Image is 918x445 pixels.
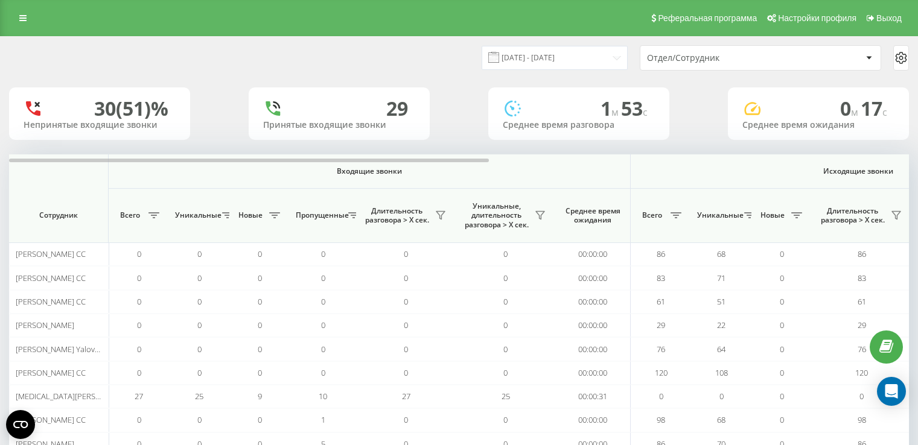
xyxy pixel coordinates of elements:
[137,296,141,307] span: 0
[780,320,784,330] span: 0
[137,414,141,425] span: 0
[402,391,410,402] span: 27
[717,320,725,330] span: 22
[877,377,906,406] div: Open Intercom Messenger
[321,273,325,283] span: 0
[258,414,262,425] span: 0
[855,367,868,378] span: 120
[24,120,176,130] div: Непринятые входящие звонки
[362,206,432,225] span: Длительность разговора > Х сек.
[503,296,508,307] span: 0
[555,314,631,337] td: 00:00:00
[258,273,262,283] span: 0
[859,391,864,402] span: 0
[16,391,145,402] span: [MEDICAL_DATA][PERSON_NAME] CC
[719,391,724,402] span: 0
[611,106,621,119] span: м
[657,248,665,259] span: 86
[858,320,866,330] span: 29
[858,344,866,355] span: 76
[564,206,621,225] span: Среднее время ожидания
[404,320,408,330] span: 0
[555,408,631,432] td: 00:00:00
[503,367,508,378] span: 0
[321,367,325,378] span: 0
[818,206,887,225] span: Длительность разговора > Х сек.
[503,320,508,330] span: 0
[321,320,325,330] span: 0
[555,385,631,408] td: 00:00:31
[235,210,266,220] span: Новые
[780,367,784,378] span: 0
[655,367,668,378] span: 120
[555,361,631,385] td: 00:00:00
[658,13,757,23] span: Реферальная программа
[319,391,327,402] span: 10
[717,248,725,259] span: 68
[780,248,784,259] span: 0
[94,97,168,120] div: 30 (51)%
[503,120,655,130] div: Среднее время разговора
[6,410,35,439] button: Open CMP widget
[404,367,408,378] span: 0
[197,296,202,307] span: 0
[137,320,141,330] span: 0
[197,414,202,425] span: 0
[647,53,791,63] div: Отдел/Сотрудник
[258,320,262,330] span: 0
[503,273,508,283] span: 0
[882,106,887,119] span: c
[16,320,74,330] span: [PERSON_NAME]
[258,367,262,378] span: 0
[657,320,665,330] span: 29
[503,414,508,425] span: 0
[657,273,665,283] span: 83
[851,106,861,119] span: м
[321,296,325,307] span: 0
[858,273,866,283] span: 83
[715,367,728,378] span: 108
[197,248,202,259] span: 0
[404,296,408,307] span: 0
[858,414,866,425] span: 98
[637,210,667,220] span: Всего
[840,95,861,121] span: 0
[780,296,784,307] span: 0
[717,414,725,425] span: 68
[115,210,145,220] span: Всего
[321,248,325,259] span: 0
[757,210,788,220] span: Новые
[16,414,86,425] span: [PERSON_NAME] CC
[386,97,408,120] div: 29
[502,391,510,402] span: 25
[404,248,408,259] span: 0
[876,13,902,23] span: Выход
[258,248,262,259] span: 0
[16,248,86,259] span: [PERSON_NAME] CC
[778,13,856,23] span: Настройки профиля
[697,210,741,220] span: Уникальные
[404,344,408,355] span: 0
[657,296,665,307] span: 61
[197,273,202,283] span: 0
[137,367,141,378] span: 0
[137,248,141,259] span: 0
[861,95,887,121] span: 17
[197,344,202,355] span: 0
[555,242,631,266] td: 00:00:00
[555,290,631,314] td: 00:00:00
[717,344,725,355] span: 64
[780,344,784,355] span: 0
[555,337,631,361] td: 00:00:00
[135,391,143,402] span: 27
[503,344,508,355] span: 0
[621,95,648,121] span: 53
[197,367,202,378] span: 0
[258,296,262,307] span: 0
[258,344,262,355] span: 0
[657,414,665,425] span: 98
[321,414,325,425] span: 1
[16,296,86,307] span: [PERSON_NAME] CC
[555,266,631,289] td: 00:00:00
[137,344,141,355] span: 0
